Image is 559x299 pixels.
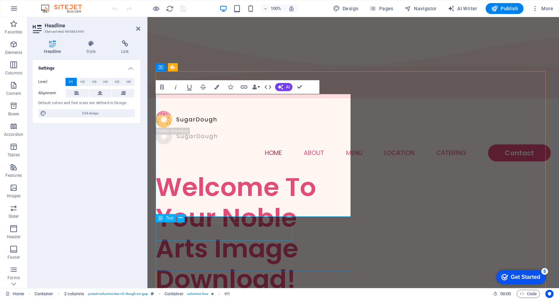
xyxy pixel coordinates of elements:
[6,91,21,96] p: Content
[51,1,57,8] div: 5
[505,291,506,296] span: :
[110,40,140,55] h4: Link
[33,40,75,55] h4: Headline
[5,173,22,178] p: Features
[81,78,85,86] span: H2
[75,40,110,55] h4: Style
[34,290,54,298] span: Click to select. Double-click to edit
[112,78,123,86] button: H5
[211,292,214,296] i: Element contains an animation
[20,8,49,14] div: Get Started
[45,23,140,29] h2: Headline
[367,3,396,14] button: Pages
[38,78,66,86] label: Level
[48,109,133,117] span: Edit design
[333,5,359,12] span: Design
[183,80,196,94] button: Underline (⌘U)
[402,3,440,14] button: Navigator
[529,3,556,14] button: More
[152,4,160,13] button: Click here to leave preview mode and continue editing
[369,5,393,12] span: Pages
[87,290,148,298] span: . preset-columns-two-v2-dough-no-gap
[9,214,19,219] p: Slider
[5,70,22,76] p: Columns
[261,80,274,94] button: HTML
[493,290,511,298] h6: Session time
[5,50,23,55] p: Elements
[166,5,174,13] i: Reload page
[5,3,55,18] div: Get Started 5 items remaining, 0% complete
[38,89,66,97] label: Alignment
[5,29,22,35] p: Favorites
[224,80,237,94] button: Icons
[8,111,19,117] p: Boxes
[445,3,480,14] button: AI Writer
[271,4,282,13] h6: 100%
[500,290,511,298] span: 00 00
[4,132,23,137] p: Accordion
[532,5,553,12] span: More
[288,5,295,12] i: On resize automatically adjust zoom level to fit chosen device.
[45,29,127,35] h3: Element #ed-895863999
[7,193,21,199] p: Images
[127,78,131,86] span: H6
[491,5,518,12] span: Publish
[330,3,361,14] button: Design
[123,78,134,86] button: H6
[39,4,90,13] img: Editor Logo
[545,290,554,298] button: Usercentrics
[164,290,184,298] span: Click to select. Double-click to edit
[7,234,20,240] p: Header
[448,5,477,12] span: AI Writer
[330,3,361,14] div: Design (Ctrl+Alt+Y)
[186,290,208,298] span: . columns-box
[486,3,524,14] button: Publish
[66,78,77,86] button: H1
[151,292,154,296] i: This element is a customizable preset
[293,80,306,94] button: Confirm (⌘+⏎)
[77,78,88,86] button: H2
[8,155,206,277] h1: Welcome To Your Noble Arts Image Download!
[38,100,135,106] div: Default colors and font sizes are defined in Design.
[33,60,140,72] h4: Settings
[166,4,174,13] button: reload
[89,78,100,86] button: H3
[8,152,20,158] p: Tables
[34,290,230,298] nav: breadcrumb
[210,80,223,94] button: Colors
[156,80,169,94] button: Bold (⌘B)
[286,85,290,89] span: AI
[238,80,250,94] button: Link
[8,275,20,281] p: Forms
[225,290,230,298] span: Click to select. Double-click to edit
[103,78,108,86] span: H4
[115,78,119,86] span: H5
[5,290,24,298] a: Click to cancel selection. Double-click to open Pages
[169,80,182,94] button: Italic (⌘I)
[92,78,97,86] span: H3
[166,216,173,220] span: Text
[38,109,135,117] button: Edit design
[197,80,210,94] button: Strikethrough
[404,5,437,12] span: Navigator
[69,78,73,86] span: H1
[251,80,261,94] button: Data Bindings
[260,4,285,13] button: 100%
[517,290,540,298] button: Code
[8,255,20,260] p: Footer
[275,83,292,91] button: AI
[64,290,85,298] span: Click to select. Double-click to edit
[520,290,537,298] span: Code
[100,78,112,86] button: H4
